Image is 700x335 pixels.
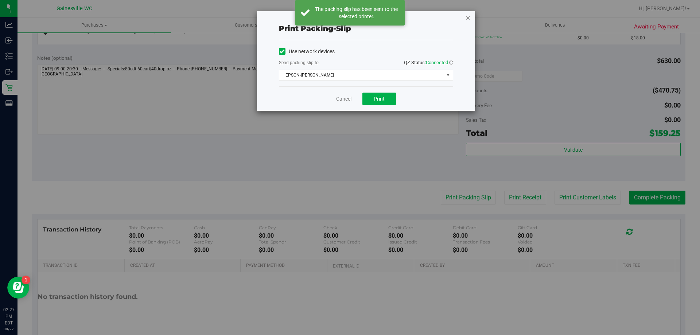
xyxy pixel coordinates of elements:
span: Print packing-slip [279,24,351,33]
span: select [443,70,452,80]
div: The packing slip has been sent to the selected printer. [314,5,399,20]
span: Print [374,96,385,102]
label: Send packing-slip to: [279,59,320,66]
label: Use network devices [279,48,335,55]
iframe: Resource center [7,277,29,299]
a: Cancel [336,95,351,103]
span: EPSON-[PERSON_NAME] [279,70,444,80]
button: Print [362,93,396,105]
iframe: Resource center unread badge [22,276,30,284]
span: Connected [426,60,448,65]
span: QZ Status: [404,60,453,65]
